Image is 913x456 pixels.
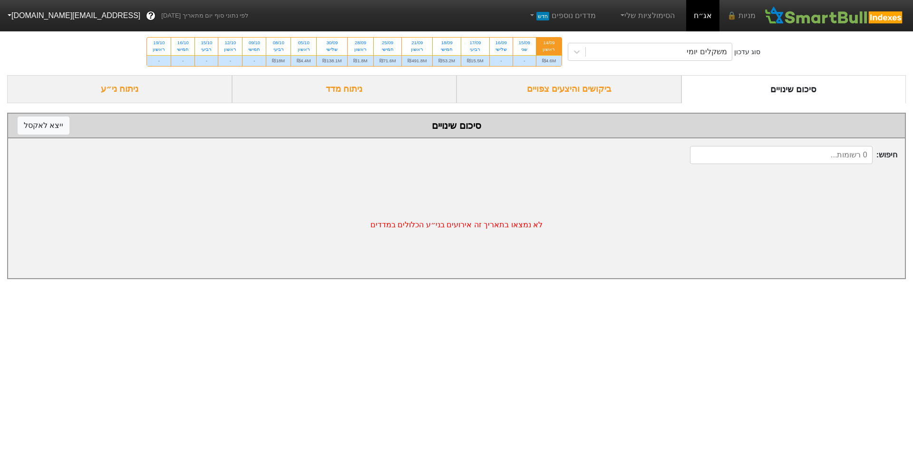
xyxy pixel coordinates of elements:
[542,39,556,46] div: 14/09
[272,39,285,46] div: 08/10
[272,46,285,53] div: רביעי
[18,118,895,133] div: סיכום שינויים
[374,55,402,66] div: ₪71.6M
[224,39,236,46] div: 12/10
[177,39,189,46] div: 16/10
[615,6,679,25] a: הסימולציות שלי
[248,46,260,53] div: חמישי
[513,55,536,66] div: -
[348,55,373,66] div: ₪1.8M
[519,39,530,46] div: 15/09
[148,10,154,22] span: ?
[201,39,212,46] div: 15/10
[681,75,906,103] div: סיכום שינויים
[495,46,507,53] div: שלישי
[408,46,427,53] div: ראשון
[171,55,194,66] div: -
[353,39,367,46] div: 28/09
[153,39,165,46] div: 19/10
[456,75,681,103] div: ביקושים והיצעים צפויים
[266,55,291,66] div: ₪18M
[490,55,513,66] div: -
[232,75,457,103] div: ניתוח מדד
[379,46,396,53] div: חמישי
[519,46,530,53] div: שני
[195,55,218,66] div: -
[536,55,562,66] div: ₪4.6M
[18,116,69,135] button: ייצא לאקסל
[402,55,432,66] div: ₪491.8M
[291,55,316,66] div: ₪4.4M
[536,12,549,20] span: חדש
[201,46,212,53] div: רביעי
[224,46,236,53] div: ראשון
[467,39,484,46] div: 17/09
[408,39,427,46] div: 21/09
[461,55,489,66] div: ₪15.5M
[322,46,341,53] div: שלישי
[690,146,897,164] span: חיפוש :
[763,6,905,25] img: SmartBull
[317,55,347,66] div: ₪138.1M
[297,39,311,46] div: 05/10
[542,46,556,53] div: ראשון
[153,46,165,53] div: ראשון
[353,46,367,53] div: ראשון
[690,146,873,164] input: 0 רשומות...
[379,39,396,46] div: 25/09
[495,39,507,46] div: 16/09
[433,55,461,66] div: ₪53.2M
[147,55,171,66] div: -
[7,75,232,103] div: ניתוח ני״ע
[438,46,455,53] div: חמישי
[438,39,455,46] div: 18/09
[524,6,600,25] a: מדדים נוספיםחדש
[218,55,242,66] div: -
[248,39,260,46] div: 09/10
[687,46,727,58] div: משקלים יומי
[322,39,341,46] div: 30/09
[161,11,248,20] span: לפי נתוני סוף יום מתאריך [DATE]
[177,46,189,53] div: חמישי
[8,172,905,278] div: לא נמצאו בתאריך זה אירועים בני״ע הכלולים במדדים
[467,46,484,53] div: רביעי
[243,55,266,66] div: -
[734,47,760,57] div: סוג עדכון
[297,46,311,53] div: ראשון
